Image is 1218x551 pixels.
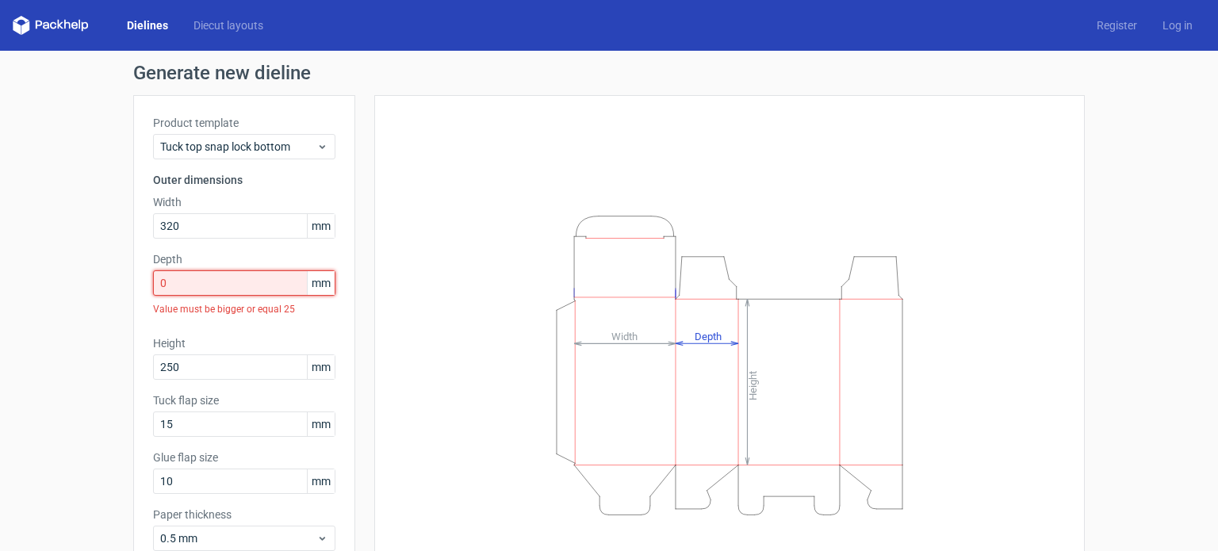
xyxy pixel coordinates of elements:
span: Tuck top snap lock bottom [160,139,316,155]
h3: Outer dimensions [153,172,335,188]
span: mm [307,271,335,295]
a: Diecut layouts [181,17,276,33]
label: Tuck flap size [153,392,335,408]
h1: Generate new dieline [133,63,1085,82]
span: mm [307,412,335,436]
tspan: Width [611,330,638,342]
span: mm [307,214,335,238]
a: Dielines [114,17,181,33]
div: Value must be bigger or equal 25 [153,296,335,323]
label: Width [153,194,335,210]
a: Register [1084,17,1150,33]
label: Depth [153,251,335,267]
label: Height [153,335,335,351]
tspan: Height [747,370,759,400]
label: Paper thickness [153,507,335,522]
span: 0.5 mm [160,530,316,546]
a: Log in [1150,17,1205,33]
span: mm [307,355,335,379]
tspan: Depth [695,330,722,342]
label: Product template [153,115,335,131]
label: Glue flap size [153,450,335,465]
span: mm [307,469,335,493]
